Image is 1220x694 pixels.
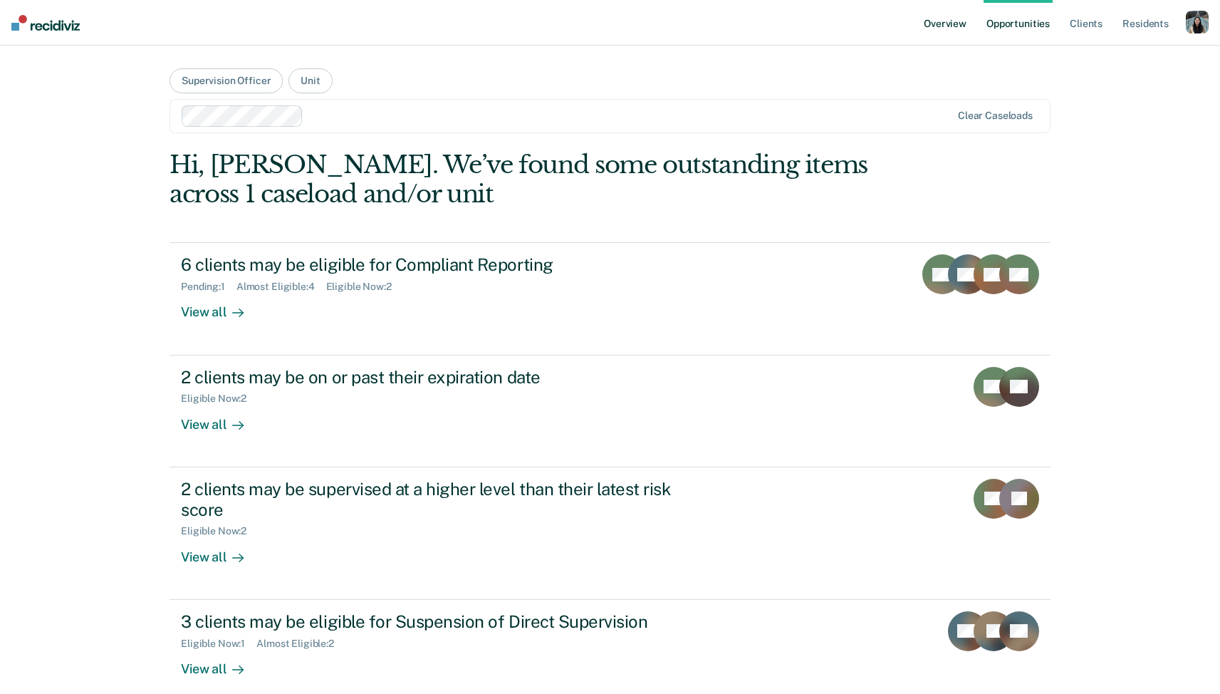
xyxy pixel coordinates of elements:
[326,281,403,293] div: Eligible Now : 2
[170,68,283,93] button: Supervision Officer
[181,254,681,275] div: 6 clients may be eligible for Compliant Reporting
[170,356,1050,467] a: 2 clients may be on or past their expiration dateEligible Now:2View all
[181,649,261,677] div: View all
[181,393,258,405] div: Eligible Now : 2
[181,611,681,632] div: 3 clients may be eligible for Suspension of Direct Supervision
[236,281,326,293] div: Almost Eligible : 4
[958,110,1033,122] div: Clear caseloads
[170,467,1050,600] a: 2 clients may be supervised at a higher level than their latest risk scoreEligible Now:2View all
[181,293,261,321] div: View all
[181,405,261,433] div: View all
[181,367,681,388] div: 2 clients may be on or past their expiration date
[181,525,258,537] div: Eligible Now : 2
[181,281,236,293] div: Pending : 1
[288,68,332,93] button: Unit
[170,242,1050,355] a: 6 clients may be eligible for Compliant ReportingPending:1Almost Eligible:4Eligible Now:2View all
[170,150,874,209] div: Hi, [PERSON_NAME]. We’ve found some outstanding items across 1 caseload and/or unit
[181,479,681,520] div: 2 clients may be supervised at a higher level than their latest risk score
[11,15,80,31] img: Recidiviz
[256,638,345,650] div: Almost Eligible : 2
[181,537,261,565] div: View all
[181,638,256,650] div: Eligible Now : 1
